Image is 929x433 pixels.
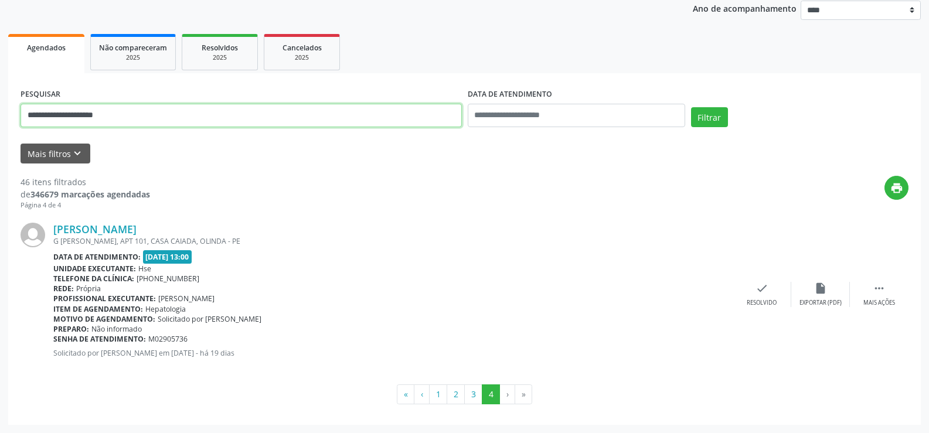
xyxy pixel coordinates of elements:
[53,284,74,294] b: Rede:
[76,284,101,294] span: Própria
[27,43,66,53] span: Agendados
[21,188,150,200] div: de
[53,264,136,274] b: Unidade executante:
[814,282,827,295] i: insert_drive_file
[158,294,215,304] span: [PERSON_NAME]
[138,264,151,274] span: Hse
[53,252,141,262] b: Data de atendimento:
[21,223,45,247] img: img
[53,324,89,334] b: Preparo:
[21,384,908,404] ul: Pagination
[91,324,142,334] span: Não informado
[53,223,137,236] a: [PERSON_NAME]
[863,299,895,307] div: Mais ações
[53,236,733,246] div: G [PERSON_NAME], APT 101, CASA CAIADA, OLINDA - PE
[99,53,167,62] div: 2025
[464,384,482,404] button: Go to page 3
[158,314,261,324] span: Solicitado por [PERSON_NAME]
[756,282,768,295] i: check
[873,282,886,295] i: 
[468,86,552,104] label: DATA DE ATENDIMENTO
[414,384,430,404] button: Go to previous page
[21,86,60,104] label: PESQUISAR
[482,384,500,404] button: Go to page 4
[747,299,777,307] div: Resolvido
[53,294,156,304] b: Profissional executante:
[53,348,733,358] p: Solicitado por [PERSON_NAME] em [DATE] - há 19 dias
[53,334,146,344] b: Senha de atendimento:
[21,200,150,210] div: Página 4 de 4
[145,304,186,314] span: Hepatologia
[691,107,728,127] button: Filtrar
[143,250,192,264] span: [DATE] 13:00
[148,334,188,344] span: M02905736
[884,176,908,200] button: print
[429,384,447,404] button: Go to page 1
[693,1,797,15] p: Ano de acompanhamento
[283,43,322,53] span: Cancelados
[397,384,414,404] button: Go to first page
[890,182,903,195] i: print
[53,314,155,324] b: Motivo de agendamento:
[53,274,134,284] b: Telefone da clínica:
[21,176,150,188] div: 46 itens filtrados
[71,147,84,160] i: keyboard_arrow_down
[30,189,150,200] strong: 346679 marcações agendadas
[202,43,238,53] span: Resolvidos
[99,43,167,53] span: Não compareceram
[137,274,199,284] span: [PHONE_NUMBER]
[190,53,249,62] div: 2025
[21,144,90,164] button: Mais filtroskeyboard_arrow_down
[53,304,143,314] b: Item de agendamento:
[273,53,331,62] div: 2025
[799,299,842,307] div: Exportar (PDF)
[447,384,465,404] button: Go to page 2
